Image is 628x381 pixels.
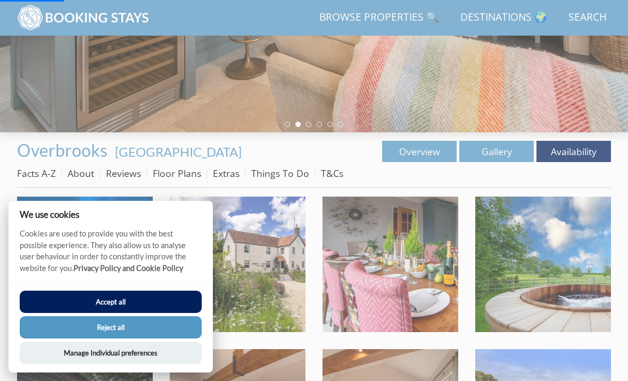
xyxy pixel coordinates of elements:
img: Overbrooks - Country house to rent for large group holidays in Somerset with Hot Tub [475,197,611,332]
img: Overbrooks - Country house to rent for large group holidays in Somerset [17,197,153,332]
a: Destinations 🌍 [456,6,551,30]
span: - [111,144,242,159]
img: Overbrooks - An idyllic country house for dog friendly large group holidays and family celebrations [170,197,305,332]
a: Privacy Policy and Cookie Policy [73,264,183,273]
a: Search [564,6,611,30]
button: Accept all [20,291,202,313]
a: Availability [536,141,611,162]
p: Cookies are used to provide you with the best possible experience. They also allow us to analyse ... [9,228,213,282]
a: Browse Properties 🔍 [315,6,443,30]
a: Floor Plans [153,167,201,180]
a: Reviews [106,167,141,180]
button: Manage Individual preferences [20,342,202,364]
a: Overbrooks [17,140,111,160]
a: [GEOGRAPHIC_DATA] [115,144,242,159]
button: Reject all [20,316,202,338]
span: Overbrooks [17,140,108,160]
a: T&Cs [321,167,343,180]
a: Extras [213,167,239,180]
a: Things To Do [251,167,309,180]
img: BookingStays [17,4,150,31]
a: Overview [382,141,457,162]
a: Gallery [459,141,534,162]
a: About [68,167,94,180]
img: Overbrooks - A wonderful place to stay for special celebrations with the people who mean the most... [323,197,458,332]
a: Facts A-Z [17,167,56,180]
h2: We use cookies [9,209,213,219]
